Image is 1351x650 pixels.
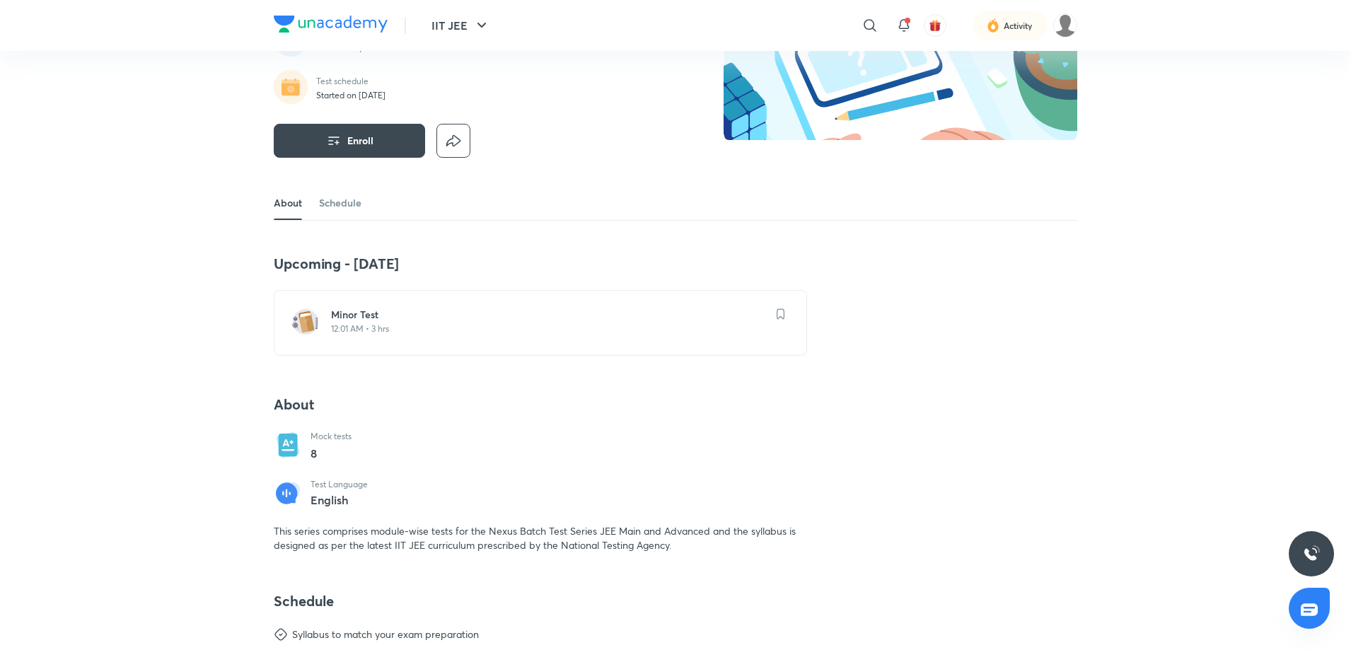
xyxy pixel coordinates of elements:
div: Syllabus to match your exam preparation [292,627,479,642]
h4: Upcoming - [DATE] [274,255,807,273]
button: Enroll [274,124,425,158]
img: DRISHITH NARAYAN [1053,13,1077,37]
a: About [274,186,302,220]
img: ttu [1303,545,1320,562]
a: Schedule [319,186,361,220]
p: Test Language [311,479,368,490]
img: Company Logo [274,16,388,33]
span: Enroll [347,134,373,148]
button: IIT JEE [423,11,499,40]
button: avatar [924,14,946,37]
img: activity [987,17,999,34]
a: Company Logo [274,16,388,36]
p: 8 [311,445,352,462]
span: This series comprises module-wise tests for the Nexus Batch Test Series JEE Main and Advanced and... [274,524,796,552]
p: Mock tests [311,431,352,442]
h6: Minor Test [331,308,767,322]
p: 12:01 AM • 3 hrs [331,323,767,335]
h4: About [274,395,807,414]
p: Started on [DATE] [316,90,385,101]
img: test [291,308,320,336]
img: save [777,308,785,320]
h4: Schedule [274,592,807,610]
img: avatar [929,19,941,32]
p: English [311,494,368,506]
p: Test schedule [316,76,385,87]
